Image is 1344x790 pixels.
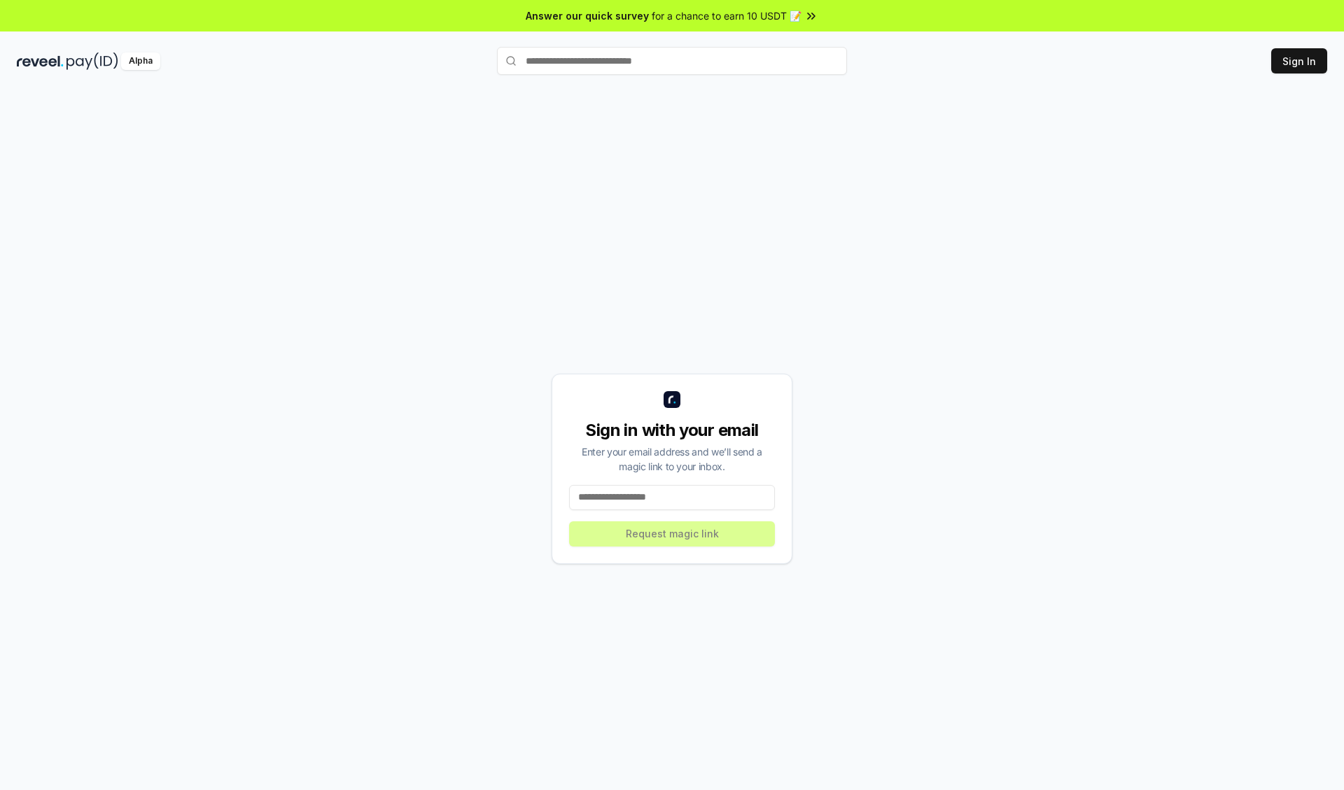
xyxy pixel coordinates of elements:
img: pay_id [66,52,118,70]
img: reveel_dark [17,52,64,70]
img: logo_small [664,391,680,408]
div: Enter your email address and we’ll send a magic link to your inbox. [569,444,775,474]
div: Alpha [121,52,160,70]
span: Answer our quick survey [526,8,649,23]
span: for a chance to earn 10 USDT 📝 [652,8,801,23]
button: Sign In [1271,48,1327,73]
div: Sign in with your email [569,419,775,442]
